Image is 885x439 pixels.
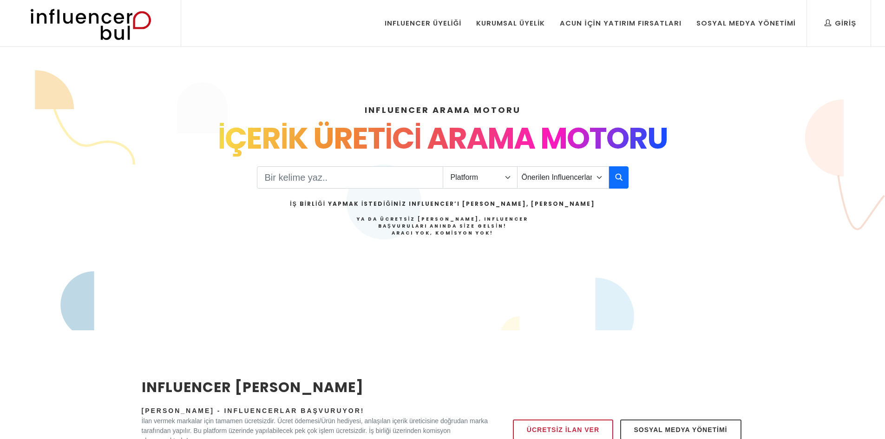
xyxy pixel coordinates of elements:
[142,377,488,398] h2: INFLUENCER [PERSON_NAME]
[290,216,595,236] h4: Ya da Ücretsiz [PERSON_NAME], Influencer Başvuruları Anında Size Gelsin!
[476,18,545,28] div: Kurumsal Üyelik
[290,200,595,208] h2: İş Birliği Yapmak İstediğiniz Influencer’ı [PERSON_NAME], [PERSON_NAME]
[142,116,744,161] div: İÇERİK ÜRETİCİ ARAMA MOTORU
[142,407,365,414] span: [PERSON_NAME] - Influencerlar Başvuruyor!
[142,104,744,116] h4: INFLUENCER ARAMA MOTORU
[560,18,681,28] div: Acun İçin Yatırım Fırsatları
[392,229,494,236] strong: Aracı Yok, Komisyon Yok!
[696,18,796,28] div: Sosyal Medya Yönetimi
[634,424,728,435] span: Sosyal Medya Yönetimi
[527,424,599,435] span: Ücretsiz İlan Ver
[257,166,443,189] input: Search
[825,18,856,28] div: Giriş
[385,18,462,28] div: Influencer Üyeliği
